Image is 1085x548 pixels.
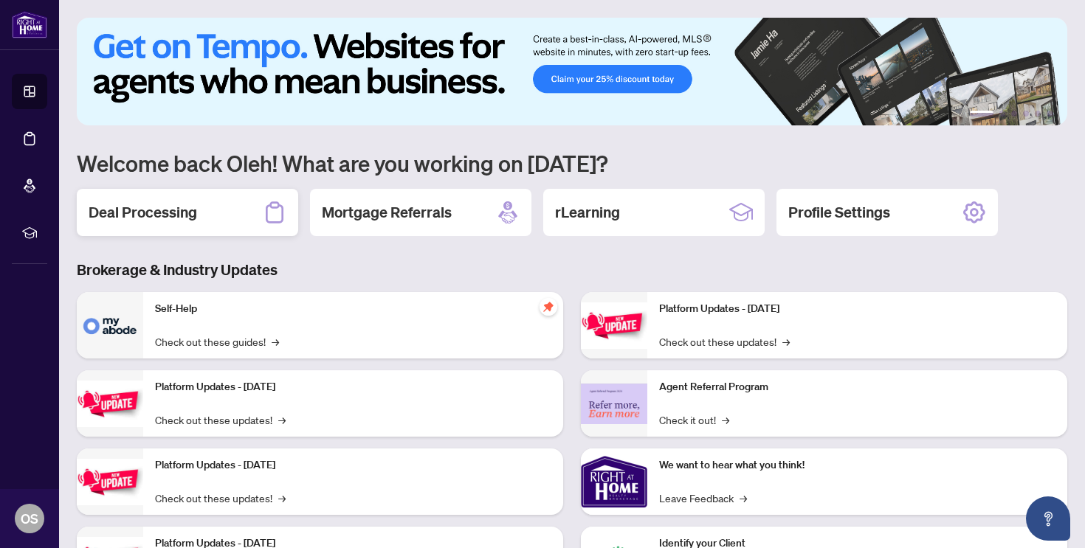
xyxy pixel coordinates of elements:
[659,333,790,350] a: Check out these updates!→
[77,381,143,427] img: Platform Updates - September 16, 2025
[782,333,790,350] span: →
[581,448,647,515] img: We want to hear what you think!
[659,412,729,428] a: Check it out!→
[322,202,452,223] h2: Mortgage Referrals
[155,490,286,506] a: Check out these updates!→
[155,457,551,474] p: Platform Updates - [DATE]
[1023,111,1029,117] button: 4
[77,260,1067,280] h3: Brokerage & Industry Updates
[1047,111,1053,117] button: 6
[1026,496,1070,541] button: Open asap
[12,11,47,38] img: logo
[89,202,197,223] h2: Deal Processing
[555,202,620,223] h2: rLearning
[999,111,1005,117] button: 2
[1035,111,1041,117] button: 5
[788,202,890,223] h2: Profile Settings
[155,333,279,350] a: Check out these guides!→
[278,412,286,428] span: →
[740,490,747,506] span: →
[77,292,143,358] img: Self-Help
[722,412,729,428] span: →
[1011,111,1017,117] button: 3
[659,379,1055,395] p: Agent Referral Program
[77,459,143,505] img: Platform Updates - July 21, 2025
[659,457,1055,474] p: We want to hear what you think!
[21,508,38,529] span: OS
[77,149,1067,177] h1: Welcome back Oleh! What are you working on [DATE]?
[659,490,747,506] a: Leave Feedback→
[77,18,1067,125] img: Slide 0
[659,301,1055,317] p: Platform Updates - [DATE]
[272,333,279,350] span: →
[540,298,557,316] span: pushpin
[155,412,286,428] a: Check out these updates!→
[581,384,647,424] img: Agent Referral Program
[970,111,993,117] button: 1
[581,302,647,349] img: Platform Updates - June 23, 2025
[155,379,551,395] p: Platform Updates - [DATE]
[155,301,551,317] p: Self-Help
[278,490,286,506] span: →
